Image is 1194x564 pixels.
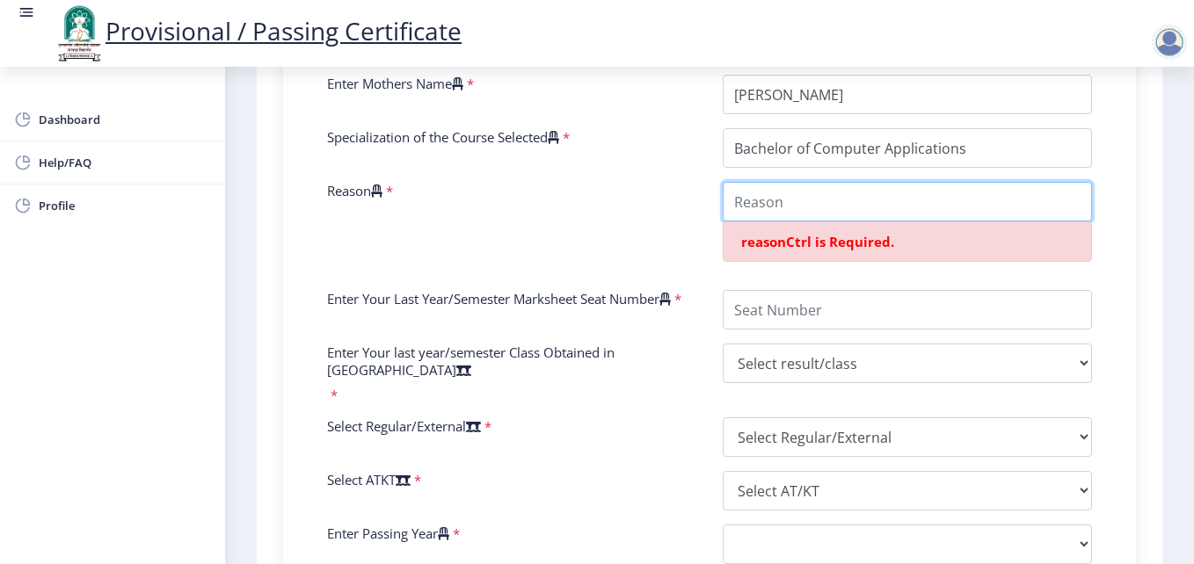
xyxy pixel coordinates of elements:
label: Reason [327,182,382,199]
input: Seat Number [723,290,1092,329]
input: Enter Mothers Name [723,75,1092,114]
label: Select ATKT [327,471,411,488]
label: Enter Mothers Name [327,75,463,92]
span: Help/FAQ [39,152,211,173]
img: logo [53,4,106,63]
label: Enter Your Last Year/Semester Marksheet Seat Number [327,290,671,307]
span: Dashboard [39,109,211,130]
input: Reason [723,182,1092,221]
input: Specialization of the Course Selected [723,128,1092,168]
span: reasonCtrl is Required. [741,233,894,250]
label: Enter Your last year/semester Class Obtained in [GEOGRAPHIC_DATA] [327,343,696,379]
label: Enter Passing Year [327,524,449,542]
span: Profile [39,195,211,216]
a: Provisional / Passing Certificate [53,14,462,47]
label: Select Regular/External [327,417,481,435]
label: Specialization of the Course Selected [327,128,559,146]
